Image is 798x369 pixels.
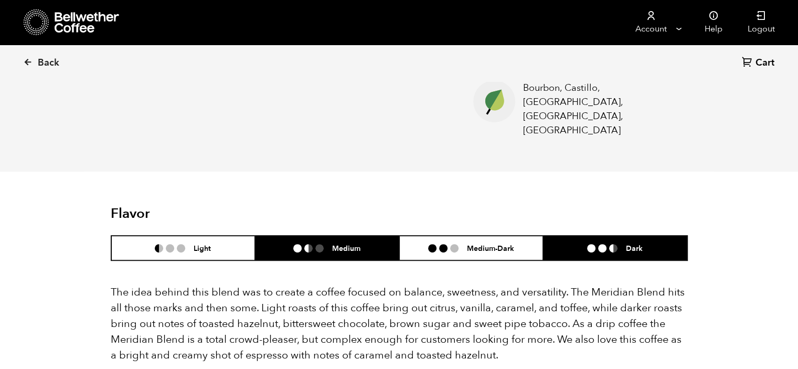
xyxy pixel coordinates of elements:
span: Back [38,57,59,69]
a: Cart [742,56,777,70]
h6: Light [194,244,211,252]
span: Cart [756,57,774,69]
h6: Medium-Dark [467,244,514,252]
p: The idea behind this blend was to create a coffee focused on balance, sweetness, and versatility.... [111,284,688,363]
h6: Dark [626,244,643,252]
p: Bourbon, Castillo, [GEOGRAPHIC_DATA], [GEOGRAPHIC_DATA], [GEOGRAPHIC_DATA] [523,81,671,138]
h2: Flavor [111,206,303,222]
h6: Medium [332,244,360,252]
